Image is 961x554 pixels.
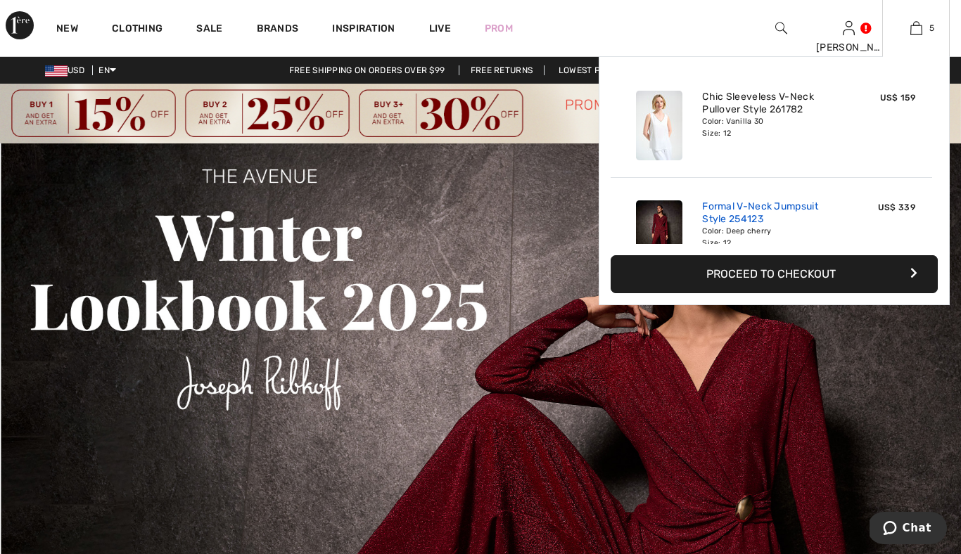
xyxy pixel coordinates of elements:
div: Color: Deep cherry Size: 12 [702,226,841,248]
div: Color: Vanilla 30 Size: 12 [702,116,841,138]
a: New [56,22,78,37]
a: Chic Sleeveless V-Neck Pullover Style 261782 [702,91,841,116]
img: Chic Sleeveless V-Neck Pullover Style 261782 [636,91,682,160]
a: Live [429,21,451,36]
img: My Info [843,20,855,37]
span: US$ 339 [878,202,915,212]
a: Clothing [112,22,163,37]
a: Sign In [843,21,855,34]
span: US$ 159 [880,93,915,103]
a: Formal V-Neck Jumpsuit Style 254123 [702,200,841,226]
img: Formal V-Neck Jumpsuit Style 254123 [636,200,682,270]
span: USD [45,65,90,75]
div: [PERSON_NAME] [816,40,882,55]
a: Brands [257,22,299,37]
a: Free Returns [459,65,545,75]
img: My Bag [910,20,922,37]
a: Free shipping on orders over $99 [278,65,457,75]
span: 5 [929,22,934,34]
span: Inspiration [332,22,395,37]
a: Prom [485,21,513,36]
img: 1ère Avenue [6,11,34,39]
img: US Dollar [45,65,68,77]
a: 5 [883,20,949,37]
a: Sale [196,22,222,37]
button: Proceed to Checkout [611,255,938,293]
img: search the website [775,20,787,37]
span: EN [98,65,116,75]
a: Lowest Price Guarantee [547,65,684,75]
iframe: Opens a widget where you can chat to one of our agents [870,512,947,547]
